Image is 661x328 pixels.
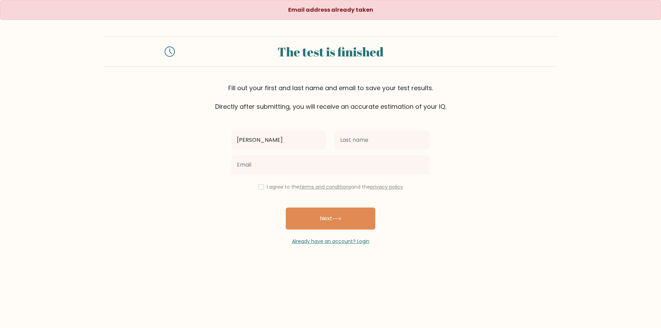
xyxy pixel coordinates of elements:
[267,183,403,190] label: I agree to the and the
[183,42,478,61] div: The test is finished
[335,130,430,150] input: Last name
[370,183,403,190] a: privacy policy
[231,130,326,150] input: First name
[300,183,351,190] a: terms and conditions
[103,83,558,111] div: Fill out your first and last name and email to save your test results. Directly after submitting,...
[288,6,373,14] strong: Email address already taken
[231,155,430,174] input: Email
[286,208,375,230] button: Next
[292,238,369,245] a: Already have an account? Login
